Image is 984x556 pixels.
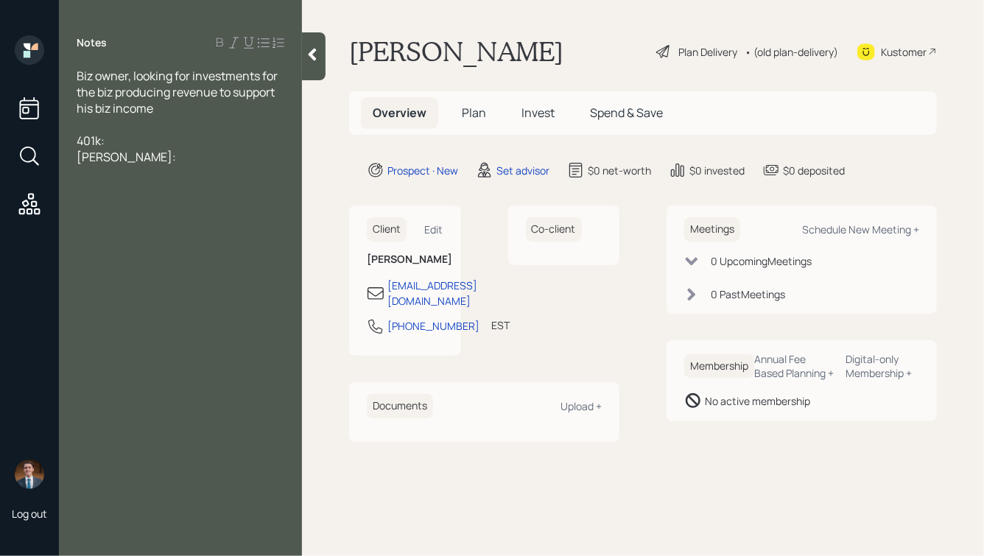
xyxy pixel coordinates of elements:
h6: Client [367,217,407,242]
label: Notes [77,35,107,50]
div: Log out [12,507,47,521]
div: $0 deposited [783,163,845,178]
div: No active membership [705,393,810,409]
h6: Documents [367,394,433,418]
span: Biz owner, looking for investments for the biz producing revenue to support his biz income [77,68,280,116]
span: Plan [462,105,486,121]
div: Plan Delivery [678,44,737,60]
div: EST [491,317,510,333]
span: Invest [521,105,555,121]
div: Annual Fee Based Planning + [754,352,834,380]
h6: Meetings [684,217,740,242]
div: Upload + [560,399,602,413]
div: 0 Upcoming Meeting s [711,253,812,269]
div: $0 invested [689,163,745,178]
h6: [PERSON_NAME] [367,253,443,266]
span: [PERSON_NAME]: [77,149,176,165]
img: hunter_neumayer.jpg [15,460,44,489]
h6: Membership [684,354,754,379]
h1: [PERSON_NAME] [349,35,563,68]
div: Prospect · New [387,163,458,178]
div: [PHONE_NUMBER] [387,318,479,334]
div: Edit [425,222,443,236]
div: [EMAIL_ADDRESS][DOMAIN_NAME] [387,278,477,309]
div: $0 net-worth [588,163,651,178]
div: Digital-only Membership + [846,352,919,380]
div: Kustomer [881,44,927,60]
div: Set advisor [496,163,549,178]
h6: Co-client [526,217,582,242]
div: • (old plan-delivery) [745,44,838,60]
span: 401k: [77,133,105,149]
span: Spend & Save [590,105,663,121]
div: Schedule New Meeting + [802,222,919,236]
div: 0 Past Meeting s [711,286,785,302]
span: Overview [373,105,426,121]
